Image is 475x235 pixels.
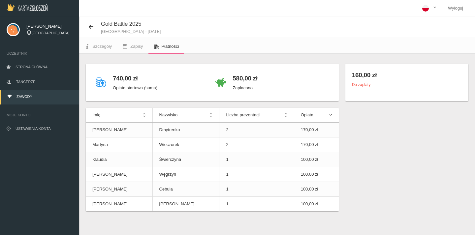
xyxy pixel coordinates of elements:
h4: 580,00 zł [233,73,258,83]
img: Logo [7,4,47,11]
td: [PERSON_NAME] [86,167,152,182]
td: 1 [219,197,294,212]
td: Świerczyna [152,152,219,167]
td: 2 [219,123,294,137]
th: Imię [86,108,152,123]
div: [GEOGRAPHIC_DATA] [26,30,73,36]
td: 1 [219,152,294,167]
td: 100,00 zł [294,152,339,167]
a: Płatności [148,39,184,54]
small: [GEOGRAPHIC_DATA] - [DATE] [101,29,161,34]
td: [PERSON_NAME] [152,197,219,212]
td: Martyna [86,137,152,152]
td: [PERSON_NAME] [86,182,152,197]
span: Płatności [162,44,179,49]
h4: 740,00 zł [113,73,157,83]
td: 170,00 zł [294,123,339,137]
td: Dmytrenko [152,123,219,137]
span: Zapisy [130,44,143,49]
td: 1 [219,167,294,182]
th: Nazwisko [152,108,219,123]
td: 1 [219,182,294,197]
a: Zapisy [117,39,148,54]
p: Opłata startowa (suma) [113,85,157,91]
td: 100,00 zł [294,197,339,212]
span: Gold Battle 2025 [101,21,142,27]
td: Cebula [152,182,219,197]
td: 100,00 zł [294,182,339,197]
th: Liczba prezentacji [219,108,294,123]
span: Strona główna [16,65,47,69]
td: Klaudia [86,152,152,167]
img: svg [7,23,20,36]
span: Szczegóły [92,44,112,49]
span: Tancerze [16,80,35,84]
td: [PERSON_NAME] [86,123,152,137]
span: Moje konto [7,112,73,118]
span: Ustawienia konta [16,127,51,131]
p: Zapłacono [233,85,258,91]
td: 170,00 zł [294,137,339,152]
span: [PERSON_NAME] [26,23,73,30]
th: Opłata [294,108,339,123]
td: 100,00 zł [294,167,339,182]
span: Zawody [16,95,32,99]
td: [PERSON_NAME] [86,197,152,212]
td: Wieczorek [152,137,219,152]
small: Do zapłaty [352,82,370,87]
a: Szczegóły [79,39,117,54]
span: Uczestnik [7,50,73,57]
h4: 160,00 zł [352,70,462,80]
td: Węgrzyn [152,167,219,182]
td: 2 [219,137,294,152]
